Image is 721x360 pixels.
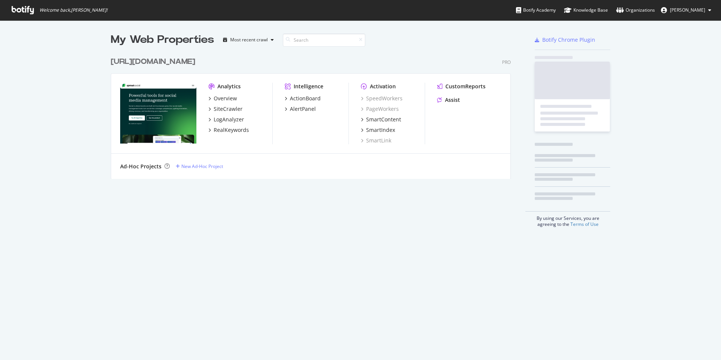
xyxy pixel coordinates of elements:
div: Activation [370,83,396,90]
a: Assist [437,96,460,104]
div: SiteCrawler [214,105,243,113]
div: ActionBoard [290,95,321,102]
div: grid [111,47,517,179]
div: Most recent crawl [230,38,268,42]
div: Organizations [616,6,655,14]
div: New Ad-Hoc Project [181,163,223,169]
a: SiteCrawler [208,105,243,113]
a: SmartLink [361,137,391,144]
div: AlertPanel [290,105,316,113]
img: https://sproutsocial.com/ [120,83,196,144]
div: CustomReports [445,83,486,90]
a: SmartIndex [361,126,395,134]
div: Intelligence [294,83,323,90]
div: My Web Properties [111,32,214,47]
span: Nader Nekvasil [670,7,705,13]
a: Overview [208,95,237,102]
div: Pro [502,59,511,65]
div: Botify Academy [516,6,556,14]
div: Knowledge Base [564,6,608,14]
div: [URL][DOMAIN_NAME] [111,56,195,67]
div: Analytics [217,83,241,90]
span: Welcome back, [PERSON_NAME] ! [39,7,107,13]
a: [URL][DOMAIN_NAME] [111,56,198,67]
div: SmartIndex [366,126,395,134]
a: CustomReports [437,83,486,90]
div: Assist [445,96,460,104]
div: Overview [214,95,237,102]
a: SmartContent [361,116,401,123]
button: Most recent crawl [220,34,277,46]
div: Ad-Hoc Projects [120,163,161,170]
div: RealKeywords [214,126,249,134]
input: Search [283,33,365,47]
a: RealKeywords [208,126,249,134]
a: Botify Chrome Plugin [535,36,595,44]
div: LogAnalyzer [214,116,244,123]
div: Botify Chrome Plugin [542,36,595,44]
a: ActionBoard [285,95,321,102]
a: New Ad-Hoc Project [176,163,223,169]
div: SmartContent [366,116,401,123]
a: SpeedWorkers [361,95,403,102]
div: By using our Services, you are agreeing to the [525,211,610,227]
a: Terms of Use [570,221,599,227]
a: LogAnalyzer [208,116,244,123]
a: PageWorkers [361,105,399,113]
a: AlertPanel [285,105,316,113]
button: [PERSON_NAME] [655,4,717,16]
